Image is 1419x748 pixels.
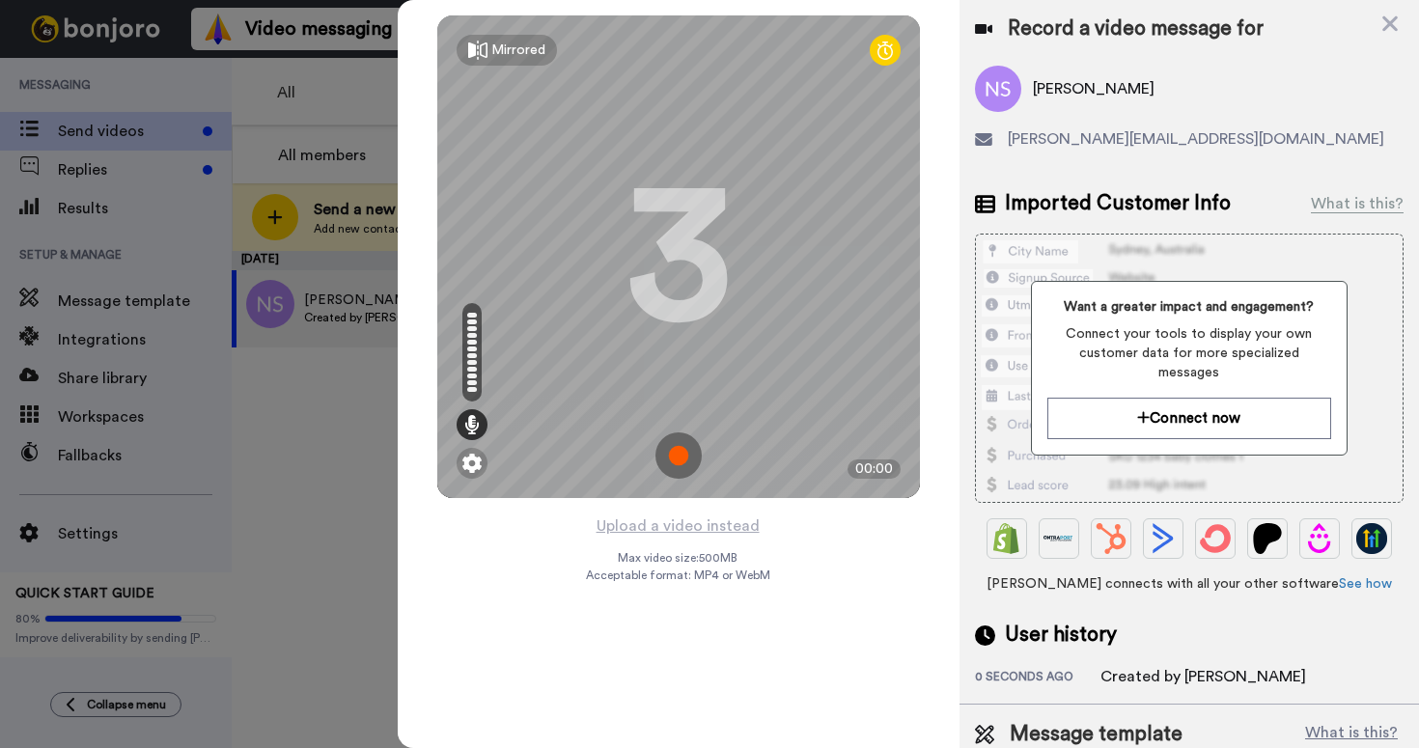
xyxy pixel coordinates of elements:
button: Connect now [1047,398,1331,439]
img: ic_record_start.svg [655,432,702,479]
span: Max video size: 500 MB [619,550,738,566]
img: ic_gear.svg [462,454,482,473]
img: ConvertKit [1200,523,1231,554]
span: Connect your tools to display your own customer data for more specialized messages [1047,324,1331,382]
img: Patreon [1252,523,1283,554]
span: Want a greater impact and engagement? [1047,297,1331,317]
a: See how [1339,577,1392,591]
span: [PERSON_NAME][EMAIL_ADDRESS][DOMAIN_NAME] [1008,127,1384,151]
img: Shopify [991,523,1022,554]
span: Acceptable format: MP4 or WebM [586,568,770,583]
img: GoHighLevel [1356,523,1387,554]
div: Created by [PERSON_NAME] [1100,665,1306,688]
img: Ontraport [1043,523,1074,554]
img: Hubspot [1096,523,1127,554]
div: What is this? [1311,192,1404,215]
span: Hi [PERSON_NAME], thank you so much for signing up! I wanted to say thanks in person with a quick... [108,16,256,215]
img: mute-white.svg [62,62,85,85]
img: Drip [1304,523,1335,554]
span: User history [1005,621,1117,650]
span: Imported Customer Info [1005,189,1231,218]
div: 3 [626,184,732,329]
span: [PERSON_NAME] connects with all your other software [975,574,1404,594]
button: Upload a video instead [591,513,765,539]
div: 00:00 [848,459,901,479]
img: c638375f-eacb-431c-9714-bd8d08f708a7-1584310529.jpg [2,4,54,56]
img: ActiveCampaign [1148,523,1179,554]
div: 0 seconds ago [975,669,1100,688]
